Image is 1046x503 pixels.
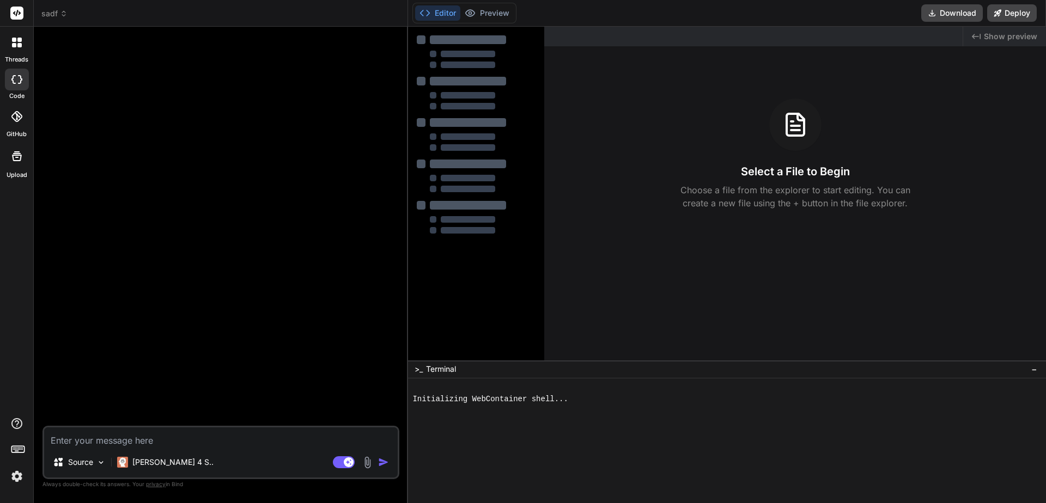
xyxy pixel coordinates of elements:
img: Claude 4 Sonnet [117,457,128,468]
label: GitHub [7,130,27,139]
label: threads [5,55,28,64]
span: Show preview [984,31,1037,42]
button: Preview [460,5,514,21]
p: [PERSON_NAME] 4 S.. [132,457,214,468]
span: Initializing WebContainer shell... [412,394,568,404]
img: settings [8,467,26,486]
label: code [9,91,25,101]
button: Editor [415,5,460,21]
label: Upload [7,170,27,180]
img: Pick Models [96,458,106,467]
p: Source [68,457,93,468]
p: Always double-check its answers. Your in Bind [42,479,399,489]
button: Deploy [987,4,1037,22]
img: icon [378,457,389,468]
button: Download [921,4,983,22]
span: >_ [415,364,423,375]
span: − [1031,364,1037,375]
span: Terminal [426,364,456,375]
h3: Select a File to Begin [741,164,850,179]
img: attachment [361,456,374,469]
span: sadf [41,8,68,19]
button: − [1029,360,1039,378]
p: Choose a file from the explorer to start editing. You can create a new file using the + button in... [673,183,917,210]
span: privacy [146,481,166,487]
